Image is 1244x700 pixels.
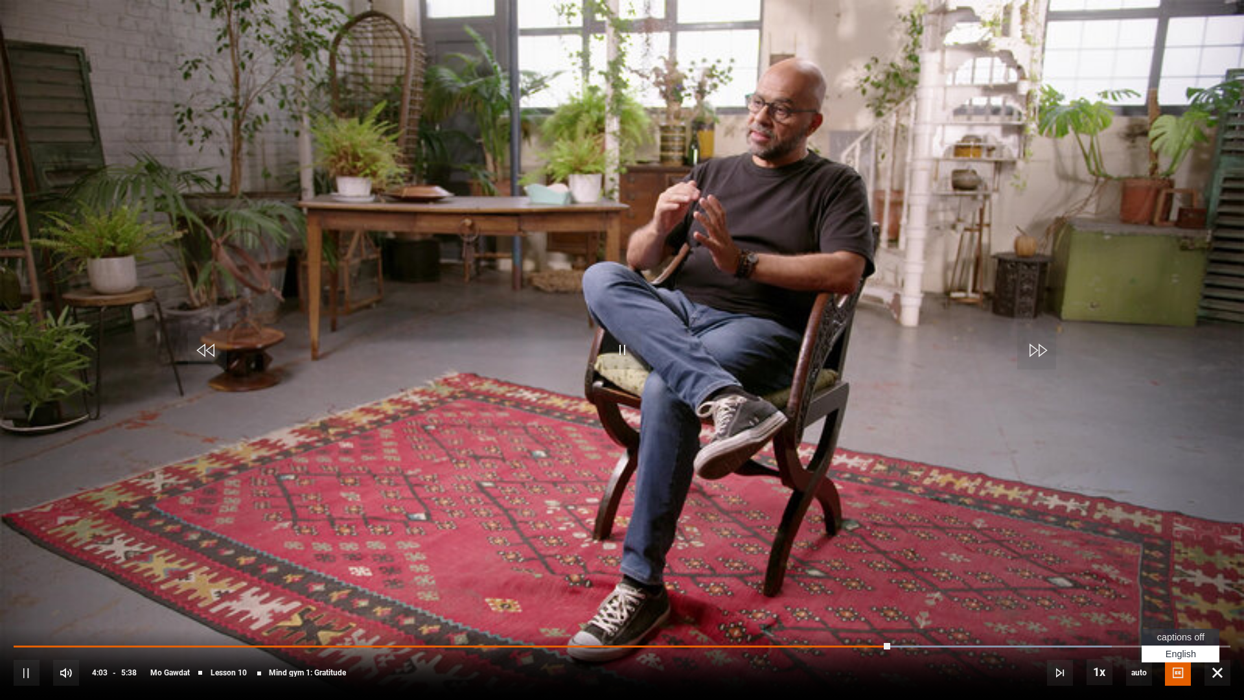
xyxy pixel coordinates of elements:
[113,668,116,677] span: -
[1157,632,1204,642] span: captions off
[1087,659,1112,685] button: Playback Rate
[14,660,40,686] button: Pause
[1204,660,1230,686] button: Fullscreen
[92,661,108,684] span: 4:03
[150,669,190,677] span: Mo Gawdat
[1165,660,1191,686] button: Captions
[121,661,137,684] span: 5:38
[53,660,79,686] button: Mute
[1126,660,1152,686] span: auto
[269,669,346,677] span: Mind gym 1: Gratitude
[1166,649,1196,659] span: English
[1126,660,1152,686] div: Current quality: 1080p
[211,669,247,677] span: Lesson 10
[14,646,1230,648] div: Progress Bar
[1047,660,1073,686] button: Next Lesson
